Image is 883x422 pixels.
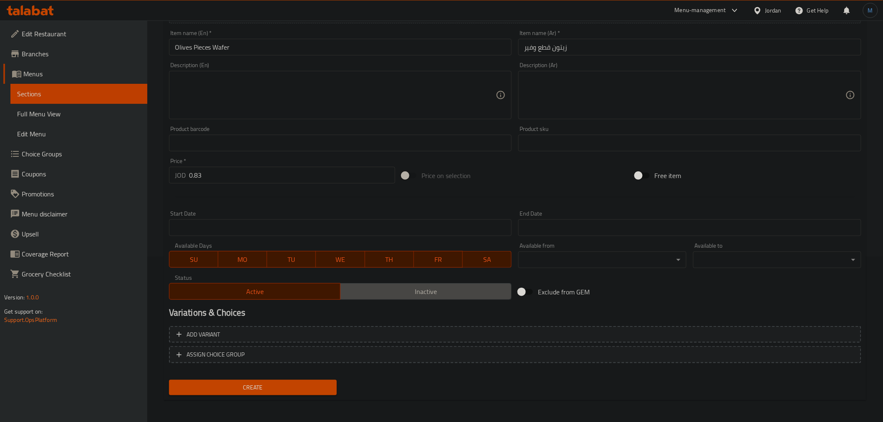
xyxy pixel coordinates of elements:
[10,84,147,104] a: Sections
[23,69,141,79] span: Menus
[3,164,147,184] a: Coupons
[22,249,141,259] span: Coverage Report
[176,382,330,393] span: Create
[189,167,395,183] input: Please enter price
[22,149,141,159] span: Choice Groups
[169,346,861,363] button: ASSIGN CHOICE GROUP
[3,184,147,204] a: Promotions
[169,326,861,343] button: Add variant
[466,254,508,266] span: SA
[765,6,782,15] div: Jordan
[316,251,365,268] button: WE
[169,306,861,319] h2: Variations & Choices
[518,135,861,151] input: Please enter product sku
[421,171,471,181] span: Price on selection
[10,124,147,144] a: Edit Menu
[17,129,141,139] span: Edit Menu
[22,229,141,239] span: Upsell
[270,254,313,266] span: TU
[218,251,267,268] button: MO
[175,170,186,180] p: JOD
[340,283,512,300] button: Inactive
[22,169,141,179] span: Coupons
[4,306,43,317] span: Get support on:
[3,264,147,284] a: Grocery Checklist
[169,251,218,268] button: SU
[173,254,215,266] span: SU
[3,64,147,84] a: Menus
[187,349,245,360] span: ASSIGN CHOICE GROUP
[17,89,141,99] span: Sections
[365,251,414,268] button: TH
[22,209,141,219] span: Menu disclaimer
[538,287,590,297] span: Exclude from GEM
[4,292,25,303] span: Version:
[344,286,508,298] span: Inactive
[675,5,726,15] div: Menu-management
[267,251,316,268] button: TU
[22,189,141,199] span: Promotions
[417,254,459,266] span: FR
[173,286,337,298] span: Active
[868,6,873,15] span: M
[169,39,512,55] input: Enter name En
[3,244,147,264] a: Coverage Report
[3,24,147,44] a: Edit Restaurant
[3,44,147,64] a: Branches
[26,292,39,303] span: 1.0.0
[518,251,686,268] div: ​
[693,251,861,268] div: ​
[222,254,264,266] span: MO
[10,104,147,124] a: Full Menu View
[655,171,681,181] span: Free item
[3,204,147,224] a: Menu disclaimer
[187,329,220,340] span: Add variant
[22,269,141,279] span: Grocery Checklist
[368,254,411,266] span: TH
[22,49,141,59] span: Branches
[169,135,512,151] input: Please enter product barcode
[3,224,147,244] a: Upsell
[169,380,337,395] button: Create
[319,254,361,266] span: WE
[414,251,463,268] button: FR
[463,251,512,268] button: SA
[3,144,147,164] a: Choice Groups
[4,314,57,325] a: Support.OpsPlatform
[17,109,141,119] span: Full Menu View
[169,283,341,300] button: Active
[22,29,141,39] span: Edit Restaurant
[518,39,861,55] input: Enter name Ar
